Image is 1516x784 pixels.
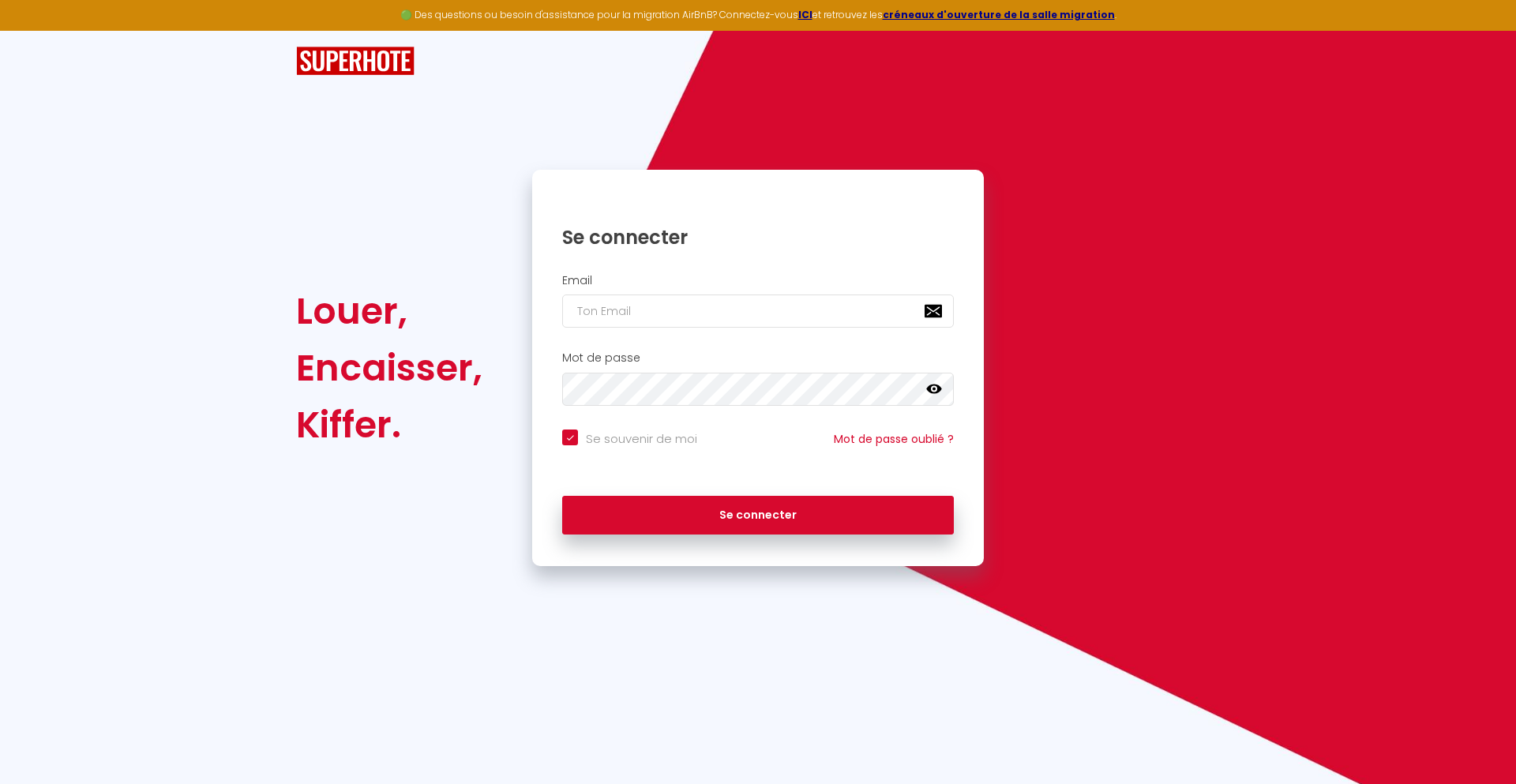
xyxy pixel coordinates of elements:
[562,225,954,249] h1: Se connecter
[296,47,415,76] img: SuperHote logo
[296,283,482,339] div: Louer,
[798,8,812,21] a: ICI
[562,274,954,287] h2: Email
[562,294,954,328] input: Ton Email
[883,8,1115,21] a: créneaux d'ouverture de la salle migration
[562,496,954,535] button: Se connecter
[296,396,482,453] div: Kiffer.
[834,431,954,447] a: Mot de passe oublié ?
[296,339,482,396] div: Encaisser,
[562,351,954,365] h2: Mot de passe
